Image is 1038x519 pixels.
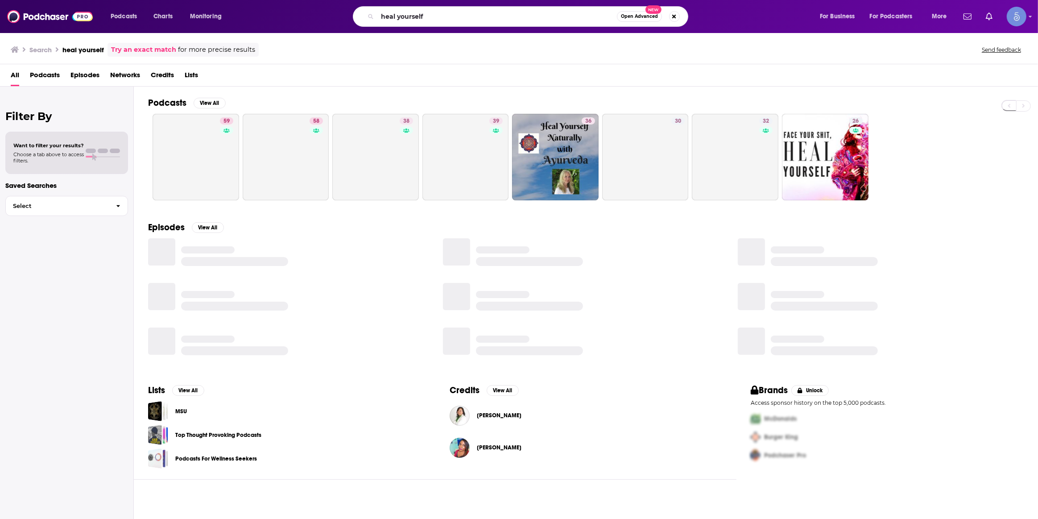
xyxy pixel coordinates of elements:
[782,114,868,200] a: 26
[791,385,829,396] button: Unlock
[151,68,174,86] a: Credits
[853,117,859,126] span: 26
[5,110,128,123] h2: Filter By
[153,114,239,200] a: 59
[223,117,230,126] span: 59
[184,9,233,24] button: open menu
[30,68,60,86] a: Podcasts
[932,10,947,23] span: More
[512,114,599,200] a: 36
[602,114,689,200] a: 30
[450,406,470,426] img: Dr. Anh Nguyen
[477,412,521,419] span: [PERSON_NAME]
[759,117,773,125] a: 32
[747,410,764,428] img: First Pro Logo
[747,428,764,446] img: Second Pro Logo
[617,11,662,22] button: Open AdvancedNew
[487,385,519,396] button: View All
[148,401,168,421] a: MSU
[6,203,109,209] span: Select
[450,438,470,458] img: Cleopatra Jade
[477,444,521,451] span: [PERSON_NAME]
[190,10,222,23] span: Monitoring
[477,412,521,419] a: Dr. Anh Nguyen
[110,68,140,86] span: Networks
[400,117,413,125] a: 38
[148,9,178,24] a: Charts
[175,430,261,440] a: Top Thought Provoking Podcasts
[104,9,149,24] button: open menu
[148,425,168,445] a: Top Thought Provoking Podcasts
[1007,7,1026,26] button: Show profile menu
[153,10,173,23] span: Charts
[450,385,519,396] a: CreditsView All
[148,97,186,108] h2: Podcasts
[361,6,697,27] div: Search podcasts, credits, & more...
[192,222,224,233] button: View All
[814,9,866,24] button: open menu
[477,444,521,451] a: Cleopatra Jade
[645,5,662,14] span: New
[148,448,168,469] a: Podcasts For Wellness Seekers
[194,98,226,108] button: View All
[870,10,913,23] span: For Podcasters
[960,9,975,24] a: Show notifications dropdown
[29,46,52,54] h3: Search
[1007,7,1026,26] img: User Profile
[310,117,323,125] a: 58
[489,117,503,125] a: 39
[148,385,204,396] a: ListsView All
[148,222,185,233] h2: Episodes
[175,454,257,464] a: Podcasts For Wellness Seekers
[11,68,19,86] a: All
[70,68,99,86] a: Episodes
[582,117,595,125] a: 36
[148,222,224,233] a: EpisodesView All
[111,10,137,23] span: Podcasts
[692,114,778,200] a: 32
[178,45,255,55] span: for more precise results
[764,433,798,441] span: Burger King
[185,68,198,86] a: Lists
[621,14,658,19] span: Open Advanced
[111,45,176,55] a: Try an exact match
[332,114,419,200] a: 38
[148,97,226,108] a: PodcastsView All
[377,9,617,24] input: Search podcasts, credits, & more...
[979,46,1024,54] button: Send feedback
[313,117,319,126] span: 58
[864,9,926,24] button: open menu
[220,117,233,125] a: 59
[450,385,480,396] h2: Credits
[7,8,93,25] a: Podchaser - Follow, Share and Rate Podcasts
[13,142,84,149] span: Want to filter your results?
[849,117,863,125] a: 26
[585,117,591,126] span: 36
[764,415,797,423] span: McDonalds
[926,9,958,24] button: open menu
[13,151,84,164] span: Choose a tab above to access filters.
[751,385,788,396] h2: Brands
[403,117,409,126] span: 38
[5,181,128,190] p: Saved Searches
[243,114,329,200] a: 58
[763,117,769,126] span: 32
[450,401,723,430] button: Dr. Anh NguyenDr. Anh Nguyen
[5,196,128,216] button: Select
[62,46,104,54] h3: heal yourself
[1007,7,1026,26] span: Logged in as Spiral5-G1
[148,385,165,396] h2: Lists
[751,399,1024,406] p: Access sponsor history on the top 5,000 podcasts.
[175,407,187,416] a: MSU
[671,117,685,125] a: 30
[747,446,764,465] img: Third Pro Logo
[982,9,996,24] a: Show notifications dropdown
